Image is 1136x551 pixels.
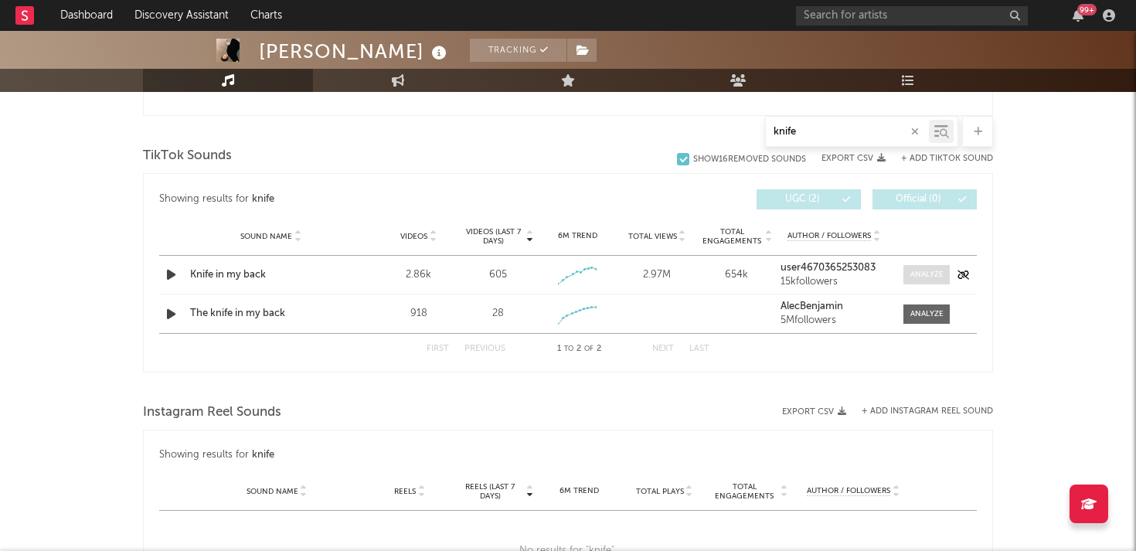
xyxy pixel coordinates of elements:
[781,263,876,273] strong: user4670365253083
[787,231,871,241] span: Author / Followers
[394,487,416,496] span: Reels
[542,230,614,242] div: 6M Trend
[766,126,929,138] input: Search by song name or URL
[781,301,843,311] strong: AlecBenjamin
[781,315,888,326] div: 5M followers
[584,345,594,352] span: of
[247,487,298,496] span: Sound Name
[693,155,806,165] div: Show 16 Removed Sounds
[711,482,779,501] span: Total Engagements
[143,403,281,422] span: Instagram Reel Sounds
[1073,9,1083,22] button: 99+
[652,345,674,353] button: Next
[846,407,993,416] div: + Add Instagram Reel Sound
[636,487,684,496] span: Total Plays
[240,232,292,241] span: Sound Name
[781,277,888,287] div: 15k followers
[796,6,1028,26] input: Search for artists
[462,227,525,246] span: Videos (last 7 days)
[1077,4,1097,15] div: 99 +
[456,482,524,501] span: Reels (last 7 days)
[383,306,454,321] div: 918
[259,39,451,64] div: [PERSON_NAME]
[701,227,764,246] span: Total Engagements
[862,407,993,416] button: + Add Instagram Reel Sound
[628,232,677,241] span: Total Views
[821,154,886,163] button: Export CSV
[872,189,977,209] button: Official(0)
[781,301,888,312] a: AlecBenjamin
[757,189,861,209] button: UGC(2)
[886,155,993,163] button: + Add TikTok Sound
[464,345,505,353] button: Previous
[701,267,773,283] div: 654k
[781,263,888,274] a: user4670365253083
[190,306,352,321] a: The knife in my back
[252,446,274,464] div: knife
[470,39,566,62] button: Tracking
[143,147,232,165] span: TikTok Sounds
[767,195,838,204] span: UGC ( 2 )
[782,407,846,417] button: Export CSV
[807,486,890,496] span: Author / Followers
[190,267,352,283] a: Knife in my back
[689,345,709,353] button: Last
[489,267,507,283] div: 605
[400,232,427,241] span: Videos
[383,267,454,283] div: 2.86k
[159,189,568,209] div: Showing results for
[883,195,954,204] span: Official ( 0 )
[536,340,621,359] div: 1 2 2
[541,485,618,497] div: 6M Trend
[427,345,449,353] button: First
[564,345,573,352] span: to
[159,446,977,464] div: Showing results for
[252,190,274,209] div: knife
[901,155,993,163] button: + Add TikTok Sound
[492,306,504,321] div: 28
[621,267,693,283] div: 2.97M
